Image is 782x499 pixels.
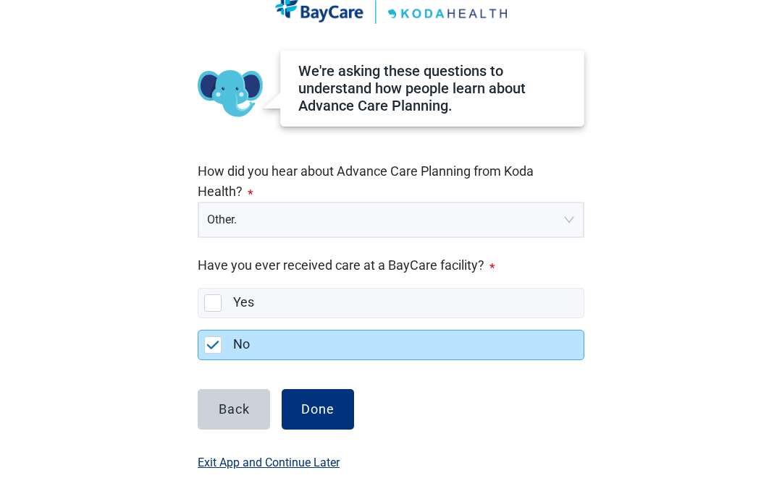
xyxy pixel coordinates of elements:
[207,203,575,236] span: Other.
[198,330,584,360] div: No, checkbox, selected
[219,402,250,417] div: Back
[198,61,263,127] img: Koda Elephant
[198,389,270,430] button: Back
[198,453,340,472] label: Exit App and Continue Later
[233,294,254,310] label: Yes
[298,62,566,114] div: We're asking these questions to understand how people learn about Advance Care Planning.
[198,161,546,202] p: How did you hear about Advance Care Planning from Koda Health?
[282,389,354,430] button: Done
[198,255,546,276] p: Have you ever received care at a BayCare facility?
[301,402,335,417] div: Done
[198,288,584,318] div: Yes, checkbox, not selected
[233,336,250,351] label: No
